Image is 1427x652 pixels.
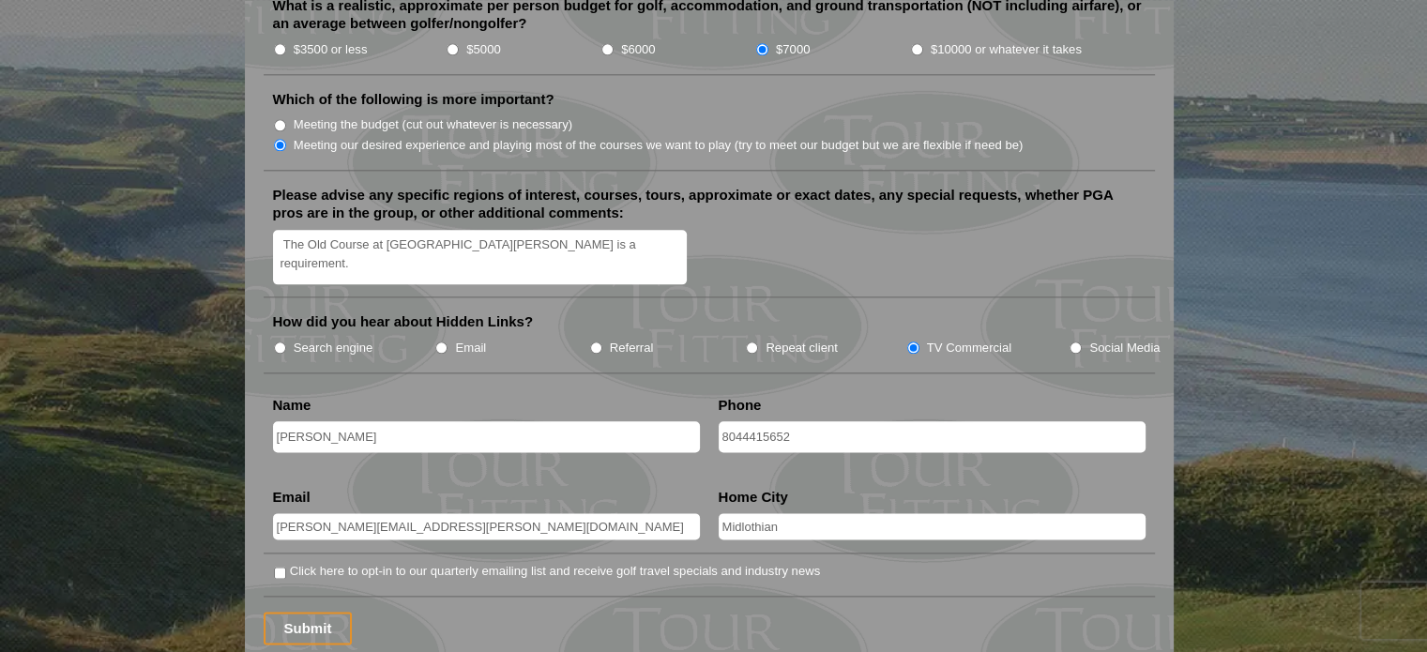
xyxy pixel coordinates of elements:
label: How did you hear about Hidden Links? [273,312,534,331]
label: Home City [719,488,788,507]
input: Submit [264,612,353,644]
label: Meeting our desired experience and playing most of the courses we want to play (try to meet our b... [294,136,1024,155]
label: $6000 [621,40,655,59]
textarea: The Old Course at [GEOGRAPHIC_DATA][PERSON_NAME] is a requirement. [273,230,688,285]
label: Search engine [294,339,373,357]
label: Repeat client [766,339,838,357]
label: Social Media [1089,339,1160,357]
label: Email [273,488,311,507]
label: Meeting the budget (cut out whatever is necessary) [294,115,572,134]
label: Referral [610,339,654,357]
label: Click here to opt-in to our quarterly emailing list and receive golf travel specials and industry... [290,562,820,581]
label: $10000 or whatever it takes [931,40,1082,59]
label: Please advise any specific regions of interest, courses, tours, approximate or exact dates, any s... [273,186,1146,222]
label: Name [273,396,311,415]
label: $7000 [776,40,810,59]
label: Phone [719,396,762,415]
label: TV Commercial [927,339,1011,357]
label: $5000 [466,40,500,59]
label: Which of the following is more important? [273,90,554,109]
label: Email [455,339,486,357]
label: $3500 or less [294,40,368,59]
